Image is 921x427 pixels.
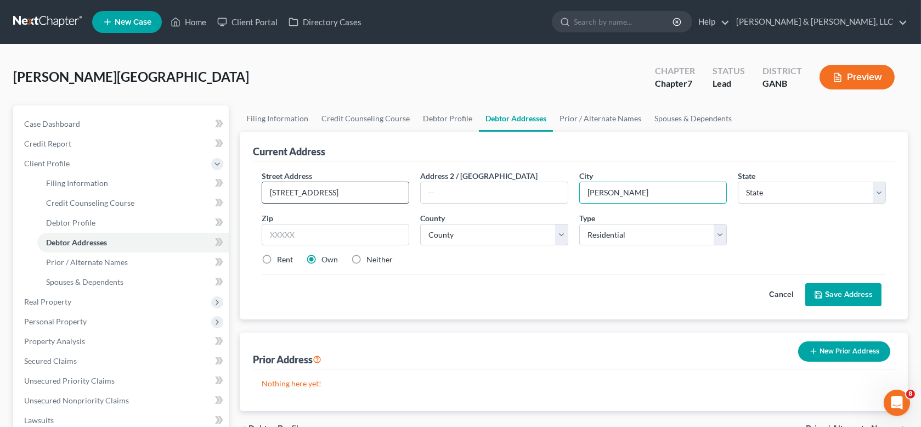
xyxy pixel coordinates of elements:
[693,12,730,32] a: Help
[37,193,229,213] a: Credit Counseling Course
[37,213,229,233] a: Debtor Profile
[580,182,727,203] input: Enter city...
[366,254,393,265] label: Neither
[24,376,115,385] span: Unsecured Priority Claims
[15,332,229,351] a: Property Analysis
[37,173,229,193] a: Filing Information
[212,12,283,32] a: Client Portal
[321,254,338,265] label: Own
[115,18,151,26] span: New Case
[731,12,907,32] a: [PERSON_NAME] & [PERSON_NAME], LLC
[262,214,273,223] span: Zip
[906,390,915,398] span: 8
[15,391,229,411] a: Unsecured Nonpriority Claims
[46,257,128,267] span: Prior / Alternate Names
[283,12,367,32] a: Directory Cases
[24,336,85,346] span: Property Analysis
[798,341,890,362] button: New Prior Address
[884,390,910,416] iframe: Intercom live chat
[24,356,77,366] span: Secured Claims
[15,134,229,154] a: Credit Report
[37,233,229,252] a: Debtor Addresses
[13,69,249,85] span: [PERSON_NAME][GEOGRAPHIC_DATA]
[574,12,674,32] input: Search by name...
[253,145,325,158] div: Current Address
[24,317,87,326] span: Personal Property
[553,105,648,132] a: Prior / Alternate Names
[46,238,107,247] span: Debtor Addresses
[762,77,802,90] div: GANB
[416,105,479,132] a: Debtor Profile
[687,78,692,88] span: 7
[805,283,882,306] button: Save Address
[24,415,54,425] span: Lawsuits
[713,77,745,90] div: Lead
[24,159,70,168] span: Client Profile
[240,105,315,132] a: Filing Information
[15,351,229,371] a: Secured Claims
[24,139,71,148] span: Credit Report
[24,119,80,128] span: Case Dashboard
[655,77,695,90] div: Chapter
[479,105,553,132] a: Debtor Addresses
[738,171,755,181] span: State
[421,182,568,203] input: --
[648,105,738,132] a: Spouses & Dependents
[420,170,538,182] label: Address 2 / [GEOGRAPHIC_DATA]
[262,171,312,181] span: Street Address
[713,65,745,77] div: Status
[762,65,802,77] div: District
[277,254,293,265] label: Rent
[37,252,229,272] a: Prior / Alternate Names
[253,353,321,366] div: Prior Address
[15,371,229,391] a: Unsecured Priority Claims
[820,65,895,89] button: Preview
[46,277,123,286] span: Spouses & Dependents
[315,105,416,132] a: Credit Counseling Course
[46,178,108,188] span: Filing Information
[262,378,886,389] p: Nothing here yet!
[262,182,409,203] input: Enter street address
[165,12,212,32] a: Home
[46,218,95,227] span: Debtor Profile
[579,212,595,224] label: Type
[15,114,229,134] a: Case Dashboard
[24,396,129,405] span: Unsecured Nonpriority Claims
[757,284,805,306] button: Cancel
[262,224,410,246] input: XXXXX
[579,171,593,181] span: City
[46,198,134,207] span: Credit Counseling Course
[24,297,71,306] span: Real Property
[655,65,695,77] div: Chapter
[420,214,445,223] span: County
[37,272,229,292] a: Spouses & Dependents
